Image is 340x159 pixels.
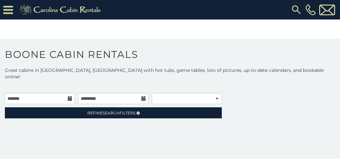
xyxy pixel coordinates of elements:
[5,107,222,118] a: RefineSearchFilters
[304,4,318,15] a: [PHONE_NUMBER]
[87,111,135,115] span: Refine Filters
[16,3,106,16] img: Khaki-logo.png
[103,111,120,115] span: Search
[290,4,302,16] img: search-regular.svg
